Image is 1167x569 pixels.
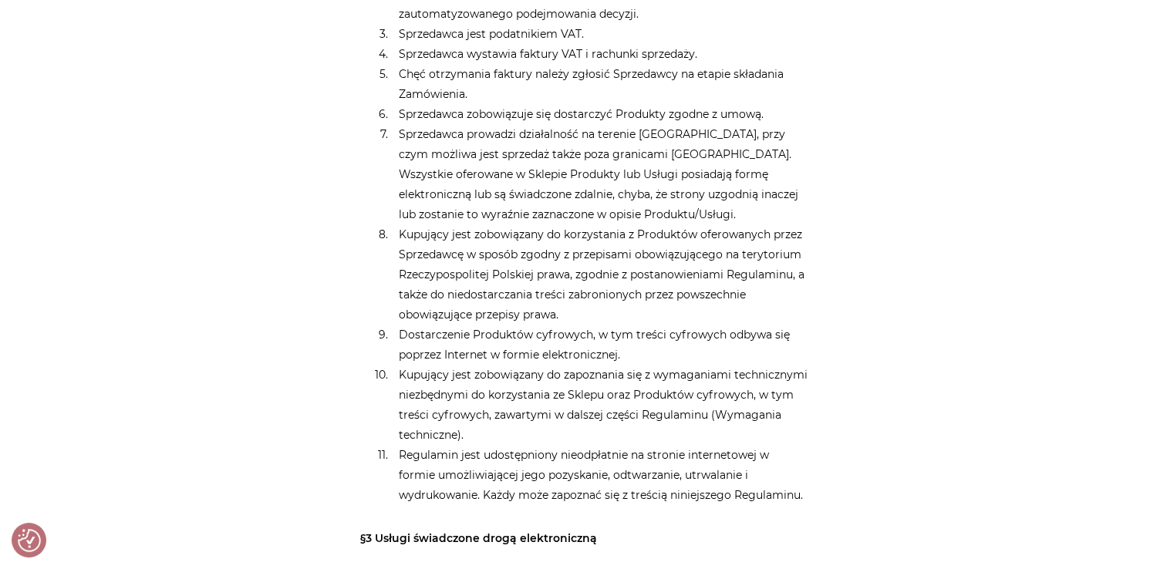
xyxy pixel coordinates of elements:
[18,529,41,552] button: Preferencje co do zgód
[391,44,808,64] li: Sprzedawca wystawia faktury VAT i rachunki sprzedaży.
[391,365,808,445] li: Kupujący jest zobowiązany do zapoznania się z wymaganiami technicznymi niezbędnymi do korzystania...
[391,325,808,365] li: Dostarczenie Produktów cyfrowych, w tym treści cyfrowych odbywa się poprzez Internet w formie ele...
[391,224,808,325] li: Kupujący jest zobowiązany do korzystania z Produktów oferowanych przez Sprzedawcę w sposób zgodny...
[360,531,597,545] strong: §3 Usługi świadczone drogą elektroniczną
[391,445,808,505] li: Regulamin jest udostępniony nieodpłatnie na stronie internetowej w formie umożliwiającej jego poz...
[391,104,808,124] li: Sprzedawca zobowiązuje się dostarczyć Produkty zgodne z umową.
[18,529,41,552] img: Revisit consent button
[391,24,808,44] li: Sprzedawca jest podatnikiem VAT.
[391,64,808,104] li: Chęć otrzymania faktury należy zgłosić Sprzedawcy na etapie składania Zamówienia.
[391,124,808,224] li: Sprzedawca prowadzi działalność na terenie [GEOGRAPHIC_DATA], przy czym możliwa jest sprzedaż tak...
